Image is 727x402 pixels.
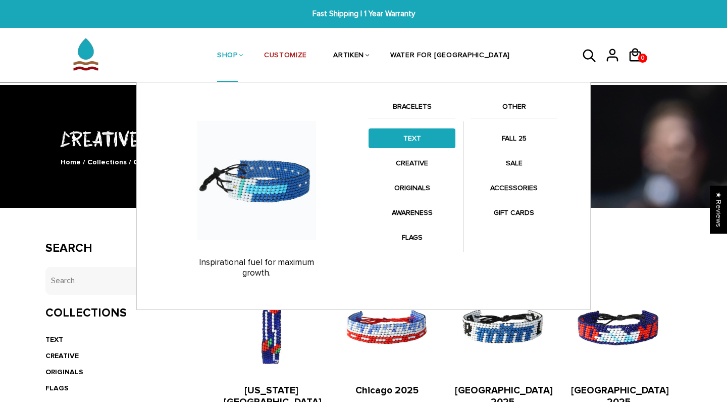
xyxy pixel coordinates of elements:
span: / [83,158,85,166]
a: SALE [471,153,557,173]
a: Collections [87,158,127,166]
a: ACCESSORIES [471,178,557,198]
span: / [129,158,131,166]
h3: Collections [45,306,193,321]
a: Chicago 2025 [355,385,419,396]
a: ORIGINALS [45,368,83,376]
a: AWARENESS [369,203,455,222]
h3: Search [45,241,193,256]
a: GIFT CARDS [471,203,557,222]
span: Fast Shipping | 1 Year Warranty [224,8,503,20]
a: ARTIKEN [333,29,364,83]
a: OTHER [471,101,557,118]
h1: CREATIVE [45,125,682,152]
div: Click to open Judge.me floating reviews tab [710,186,727,234]
input: Search [45,267,193,295]
p: Inspirational fuel for maximum growth. [154,257,358,278]
a: FALL 25 [471,128,557,148]
span: 0 [639,51,647,65]
a: BRACELETS [369,101,455,118]
a: CUSTOMIZE [264,29,307,83]
a: WATER FOR [GEOGRAPHIC_DATA] [390,29,510,83]
a: TEXT [369,128,455,148]
a: CREATIVE [369,153,455,173]
a: 0 [628,66,650,67]
a: TEXT [45,335,63,344]
a: FLAGS [369,228,455,247]
a: Home [61,158,81,166]
a: ORIGINALS [369,178,455,198]
a: FLAGS [45,384,69,392]
a: CREATIVE [45,351,79,360]
a: SHOP [217,29,238,83]
span: CREATIVE [133,158,167,166]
